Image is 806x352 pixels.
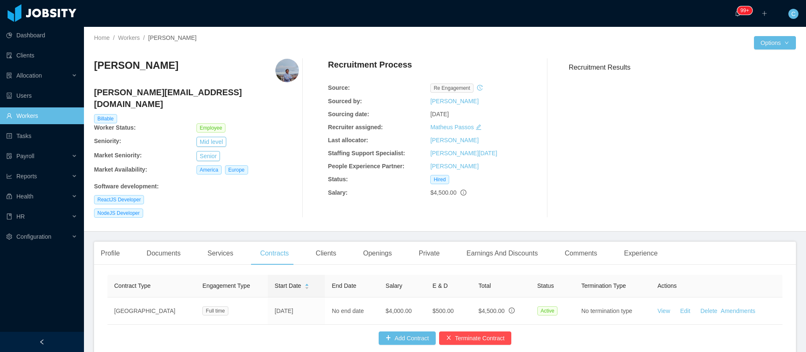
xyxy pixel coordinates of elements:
[16,193,33,200] span: Health
[143,34,145,41] span: /
[268,297,325,325] td: [DATE]
[6,128,77,144] a: icon: profileTasks
[94,242,126,265] div: Profile
[6,87,77,104] a: icon: robotUsers
[328,176,348,183] b: Status:
[328,59,412,70] h4: Recruitment Process
[196,151,220,161] button: Senior
[6,27,77,44] a: icon: pie-chartDashboard
[762,10,767,16] i: icon: plus
[6,193,12,199] i: icon: medicine-box
[430,111,449,117] span: [DATE]
[6,107,77,124] a: icon: userWorkers
[94,138,121,144] b: Seniority:
[202,306,228,315] span: Full time
[461,190,466,196] span: info-circle
[537,282,554,289] span: Status
[332,282,356,289] span: End Date
[430,189,456,196] span: $4,500.00
[94,124,136,131] b: Worker Status:
[386,308,412,314] span: $4,000.00
[721,308,755,314] a: Amendments
[356,242,399,265] div: Openings
[700,308,717,314] a: Delete
[309,242,343,265] div: Clients
[6,73,12,78] i: icon: solution
[328,150,405,156] b: Staffing Support Specialist:
[735,10,741,16] i: icon: bell
[6,234,12,240] i: icon: setting
[476,124,482,130] i: icon: edit
[16,213,25,220] span: HR
[430,175,449,184] span: Hired
[439,331,511,345] button: icon: closeTerminate Contract
[94,209,143,218] span: NodeJS Developer
[6,214,12,219] i: icon: book
[386,282,403,289] span: Salary
[328,137,368,143] b: Last allocator:
[275,59,299,82] img: 373ddf20-e774-11e9-b77b-cbd329779e56_664ce79793cc8-400w.png
[328,84,350,91] b: Source:
[430,98,479,104] a: [PERSON_NAME]
[16,153,34,159] span: Payroll
[328,98,362,104] b: Sourced by:
[94,34,110,41] a: Home
[114,282,151,289] span: Contract Type
[305,283,309,285] i: icon: caret-up
[140,242,187,265] div: Documents
[196,165,222,175] span: America
[94,114,117,123] span: Billable
[328,124,383,130] b: Recruiter assigned:
[657,308,670,314] a: View
[791,9,796,19] span: C
[680,308,690,314] a: Edit
[304,282,309,288] div: Sort
[430,163,479,169] a: [PERSON_NAME]
[325,297,379,325] td: No end date
[618,242,665,265] div: Experience
[6,47,77,64] a: icon: auditClients
[430,137,479,143] a: [PERSON_NAME]
[148,34,196,41] span: [PERSON_NAME]
[6,153,12,159] i: icon: file-protect
[379,331,436,345] button: icon: plusAdd Contract
[581,282,626,289] span: Termination Type
[479,282,491,289] span: Total
[328,163,404,169] b: People Experience Partner:
[16,173,37,180] span: Reports
[94,166,147,173] b: Market Availability:
[113,34,115,41] span: /
[479,308,505,314] span: $4,500.00
[477,85,483,91] i: icon: history
[225,165,248,175] span: Europe
[432,282,448,289] span: E & D
[94,59,178,72] h3: [PERSON_NAME]
[94,152,142,159] b: Market Seniority:
[196,137,226,147] button: Mid level
[430,124,474,130] a: Matheus Passos
[430,83,474,93] span: re engagement
[196,123,225,133] span: Employee
[328,111,369,117] b: Sourcing date:
[569,62,796,73] h3: Recruitment Results
[94,195,144,204] span: ReactJS Developer
[328,189,348,196] b: Salary:
[432,308,454,314] span: $500.00
[558,242,604,265] div: Comments
[575,297,651,325] td: No termination type
[460,242,544,265] div: Earnings And Discounts
[202,282,250,289] span: Engagement Type
[16,72,42,79] span: Allocation
[94,183,159,190] b: Software development :
[94,86,299,110] h4: [PERSON_NAME][EMAIL_ADDRESS][DOMAIN_NAME]
[670,304,697,318] button: Edit
[509,308,515,313] span: info-circle
[412,242,447,265] div: Private
[305,286,309,288] i: icon: caret-down
[657,282,677,289] span: Actions
[254,242,296,265] div: Contracts
[107,297,196,325] td: [GEOGRAPHIC_DATA]
[118,34,140,41] a: Workers
[275,282,301,290] span: Start Date
[537,306,558,315] span: Active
